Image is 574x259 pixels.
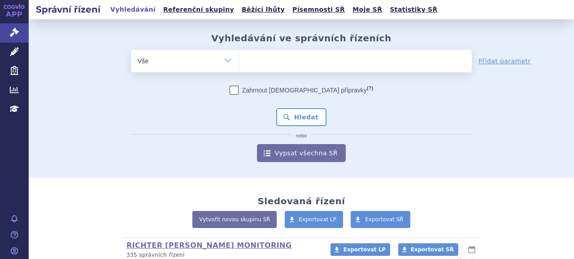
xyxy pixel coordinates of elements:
[290,4,348,16] a: Písemnosti SŘ
[126,251,319,259] p: 335 správních řízení
[398,243,458,256] a: Exportovat SŘ
[211,33,391,44] h2: Vyhledávání ve správních řízeních
[467,244,476,255] button: lhůty
[350,4,385,16] a: Moje SŘ
[126,241,291,250] a: RICHTER [PERSON_NAME] MONITORING
[161,4,237,16] a: Referenční skupiny
[330,243,390,256] a: Exportovat LP
[276,108,327,126] button: Hledat
[291,133,312,139] i: nebo
[411,246,454,253] span: Exportovat SŘ
[365,216,404,223] span: Exportovat SŘ
[239,4,287,16] a: Běžící lhůty
[108,4,158,16] a: Vyhledávání
[478,57,531,66] a: Přidat parametr
[29,3,108,16] h2: Správní řízení
[257,196,345,206] h2: Sledovaná řízení
[351,211,410,228] a: Exportovat SŘ
[230,86,373,95] label: Zahrnout [DEMOGRAPHIC_DATA] přípravky
[285,211,344,228] a: Exportovat LP
[367,85,373,91] abbr: (?)
[299,216,337,223] span: Exportovat LP
[387,4,440,16] a: Statistiky SŘ
[257,144,346,162] a: Vypsat všechna SŘ
[192,211,277,228] a: Vytvořit novou skupinu SŘ
[343,246,386,253] span: Exportovat LP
